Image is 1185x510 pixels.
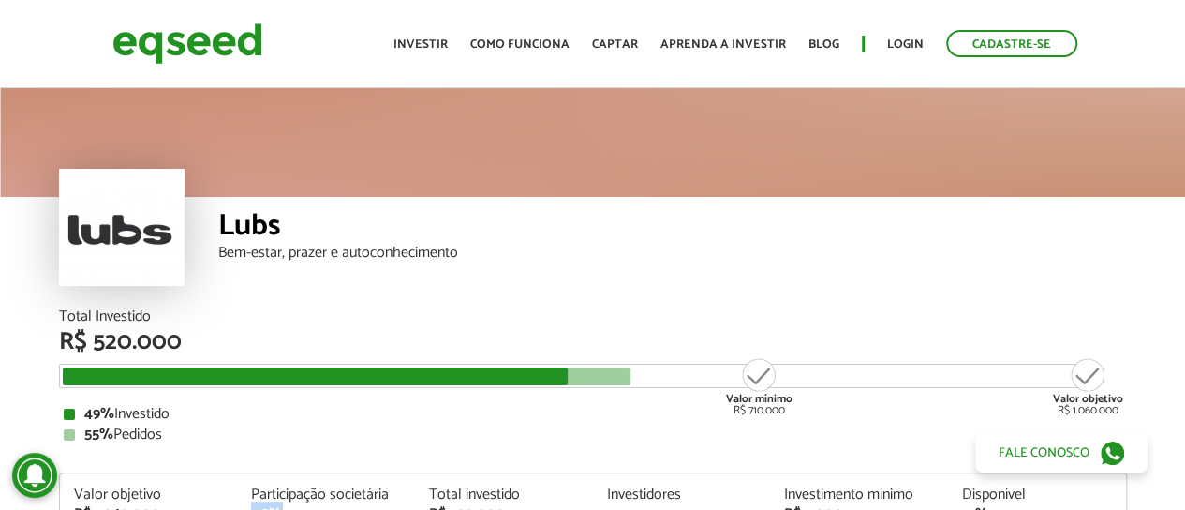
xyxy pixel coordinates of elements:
div: R$ 520.000 [59,330,1127,354]
div: Pedidos [64,427,1122,442]
a: Investir [393,38,448,51]
a: Aprenda a investir [660,38,786,51]
strong: Valor mínimo [726,390,792,408]
div: R$ 1.060.000 [1053,356,1123,416]
a: Blog [808,38,839,51]
div: Investimento mínimo [784,487,934,502]
div: Disponível [962,487,1112,502]
strong: 55% [84,422,113,447]
a: Fale conosco [975,433,1148,472]
div: Investido [64,407,1122,422]
div: Participação societária [251,487,401,502]
a: Captar [592,38,638,51]
div: Bem-estar, prazer e autoconhecimento [218,246,1127,261]
strong: Valor objetivo [1053,390,1123,408]
strong: 49% [84,401,114,427]
a: Cadastre-se [946,30,1077,57]
img: EqSeed [112,19,262,68]
div: Total investido [429,487,579,502]
div: Valor objetivo [74,487,224,502]
a: Login [887,38,924,51]
div: R$ 710.000 [724,356,794,416]
div: Total Investido [59,309,1127,324]
a: Como funciona [470,38,570,51]
div: Investidores [606,487,756,502]
div: Lubs [218,211,1127,246]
